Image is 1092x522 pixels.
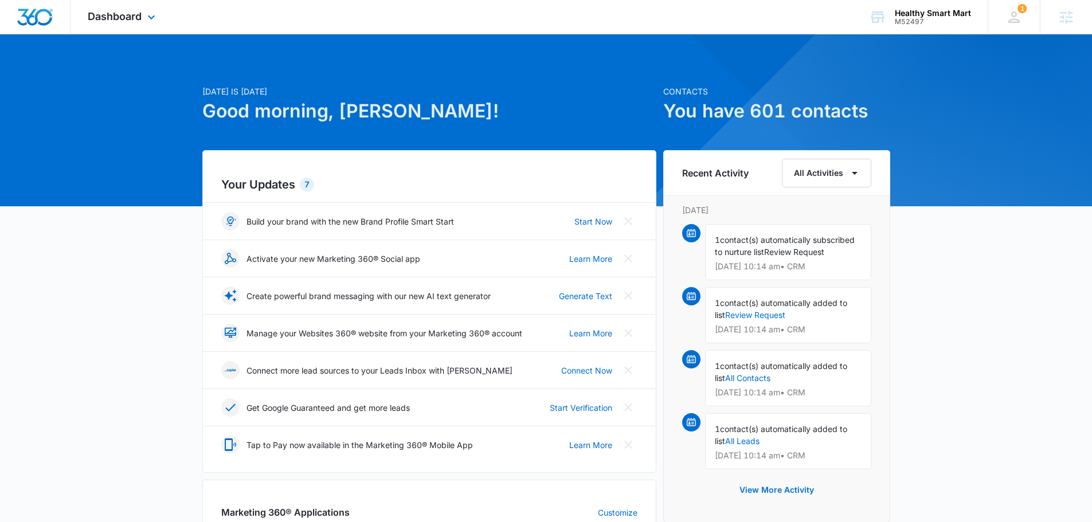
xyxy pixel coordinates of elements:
[569,253,612,265] a: Learn More
[663,85,890,97] p: Contacts
[619,286,637,305] button: Close
[246,364,512,376] p: Connect more lead sources to your Leads Inbox with [PERSON_NAME]
[619,398,637,417] button: Close
[782,159,871,187] button: All Activities
[246,215,454,227] p: Build your brand with the new Brand Profile Smart Start
[728,476,825,504] button: View More Activity
[663,97,890,125] h1: You have 601 contacts
[764,247,824,257] span: Review Request
[550,402,612,414] a: Start Verification
[715,325,862,333] p: [DATE] 10:14 am • CRM
[598,507,637,519] a: Customize
[574,215,612,227] a: Start Now
[725,373,770,383] a: All Contacts
[1017,4,1027,13] div: notifications count
[725,436,760,446] a: All Leads
[682,166,749,180] h6: Recent Activity
[895,18,971,26] div: account id
[300,178,314,191] div: 7
[715,361,720,371] span: 1
[895,9,971,18] div: account name
[715,235,720,245] span: 1
[715,424,847,446] span: contact(s) automatically added to list
[1017,4,1027,13] span: 1
[202,97,656,125] h1: Good morning, [PERSON_NAME]!
[619,324,637,342] button: Close
[715,235,855,257] span: contact(s) automatically subscribed to nurture list
[725,310,785,320] a: Review Request
[202,85,656,97] p: [DATE] is [DATE]
[246,439,473,451] p: Tap to Pay now available in the Marketing 360® Mobile App
[715,452,862,460] p: [DATE] 10:14 am • CRM
[619,361,637,379] button: Close
[715,262,862,270] p: [DATE] 10:14 am • CRM
[682,204,871,216] p: [DATE]
[88,10,142,22] span: Dashboard
[715,298,847,320] span: contact(s) automatically added to list
[569,439,612,451] a: Learn More
[221,176,637,193] h2: Your Updates
[619,212,637,230] button: Close
[715,424,720,434] span: 1
[569,327,612,339] a: Learn More
[246,290,491,302] p: Create powerful brand messaging with our new AI text generator
[561,364,612,376] a: Connect Now
[246,253,420,265] p: Activate your new Marketing 360® Social app
[246,327,522,339] p: Manage your Websites 360® website from your Marketing 360® account
[559,290,612,302] a: Generate Text
[619,435,637,454] button: Close
[619,249,637,268] button: Close
[715,298,720,308] span: 1
[715,361,847,383] span: contact(s) automatically added to list
[221,505,350,519] h2: Marketing 360® Applications
[715,388,862,397] p: [DATE] 10:14 am • CRM
[246,402,410,414] p: Get Google Guaranteed and get more leads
